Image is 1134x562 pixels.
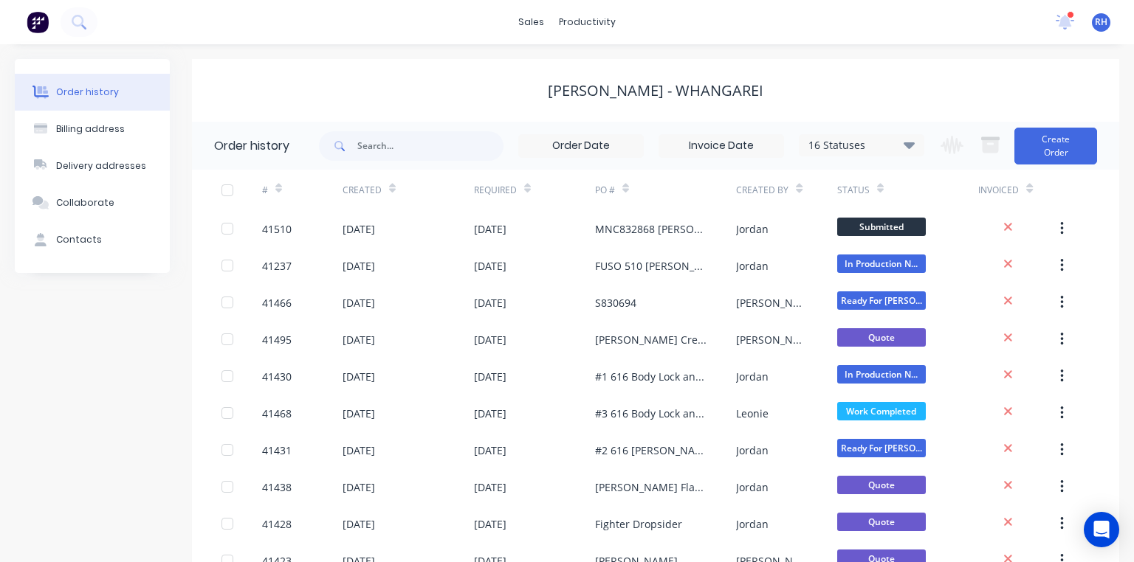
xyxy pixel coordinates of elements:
div: Jordan [736,369,769,384]
div: [DATE] [474,516,506,532]
input: Order Date [519,135,643,157]
div: PO # [595,170,736,210]
div: #2 616 [PERSON_NAME] with Body Lock and Load Anchorage [595,443,707,458]
img: Factory [27,11,49,33]
span: Quote [837,328,926,347]
span: Submitted [837,218,926,236]
div: #1 616 Body Lock and Load Anchorage [595,369,707,384]
div: [DATE] [474,332,506,347]
div: [DATE] [343,443,375,458]
div: [DATE] [474,221,506,237]
button: Create Order [1014,128,1097,164]
div: [DATE] [343,221,375,237]
div: S830694 [595,295,636,311]
div: Jordan [736,443,769,458]
div: [PERSON_NAME] Flatdeck with Toolbox [595,479,707,495]
div: # [262,170,343,210]
span: Quote [837,476,926,494]
div: Leonie [736,406,769,421]
div: [PERSON_NAME] - Whangarei [548,82,763,100]
div: [PERSON_NAME] [736,332,808,347]
span: RH [1095,15,1107,29]
div: Created [343,184,382,197]
div: Jordan [736,479,769,495]
span: Ready For [PERSON_NAME] [837,439,926,457]
div: [DATE] [474,295,506,311]
div: 41468 [262,406,292,421]
div: MNC832868 [PERSON_NAME] 816 [595,221,707,237]
div: 41431 [262,443,292,458]
div: Jordan [736,258,769,274]
div: Created By [736,184,788,197]
div: [PERSON_NAME] Crew Cab Flat Deck with Toolbox [595,332,707,347]
div: [DATE] [474,406,506,421]
button: Order history [15,74,170,111]
div: productivity [551,11,623,33]
div: 41428 [262,516,292,532]
div: 41495 [262,332,292,347]
div: Contacts [56,233,102,246]
div: PO # [595,184,615,197]
div: [DATE] [474,258,506,274]
div: [DATE] [343,332,375,347]
div: Order history [214,137,289,155]
div: Status [837,170,978,210]
div: Required [474,170,595,210]
div: [DATE] [474,369,506,384]
div: Jordan [736,221,769,237]
span: Quote [837,513,926,531]
button: Contacts [15,221,170,258]
div: sales [511,11,551,33]
div: # [262,184,268,197]
div: Fighter Dropsider [595,516,682,532]
div: [DATE] [474,443,506,458]
span: In Production N... [837,365,926,384]
div: Invoiced [978,184,1019,197]
div: 16 Statuses [800,137,924,153]
div: FUSO 510 [PERSON_NAME] PO 825751 [595,258,707,274]
button: Billing address [15,111,170,148]
div: Order history [56,86,119,99]
div: 41430 [262,369,292,384]
div: [DATE] [343,369,375,384]
div: Delivery addresses [56,159,146,173]
div: 41237 [262,258,292,274]
div: Created [343,170,474,210]
div: 41438 [262,479,292,495]
div: Open Intercom Messenger [1084,512,1119,547]
div: 41466 [262,295,292,311]
div: [PERSON_NAME] [736,295,808,311]
div: Required [474,184,517,197]
div: [DATE] [343,258,375,274]
div: Jordan [736,516,769,532]
input: Invoice Date [659,135,783,157]
div: [DATE] [343,516,375,532]
span: Work Completed [837,402,926,420]
div: [DATE] [343,479,375,495]
div: Billing address [56,122,125,136]
button: Collaborate [15,184,170,221]
div: [DATE] [474,479,506,495]
div: Invoiced [978,170,1059,210]
div: Collaborate [56,196,114,209]
span: Ready For [PERSON_NAME] [837,291,926,310]
span: In Production N... [837,254,926,273]
div: 41510 [262,221,292,237]
div: [DATE] [343,406,375,421]
div: #3 616 Body Lock and Load Anchorage - September [595,406,707,421]
div: Status [837,184,870,197]
div: [DATE] [343,295,375,311]
input: Search... [357,131,504,161]
button: Delivery addresses [15,148,170,184]
div: Created By [736,170,837,210]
